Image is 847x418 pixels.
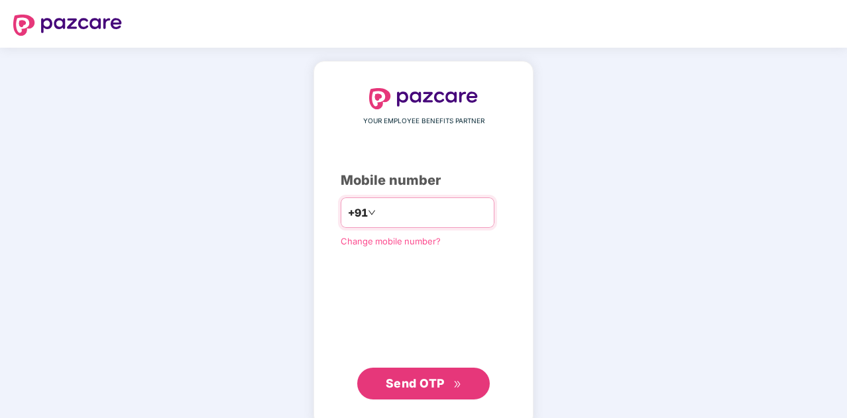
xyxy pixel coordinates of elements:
[453,380,462,389] span: double-right
[341,236,441,246] a: Change mobile number?
[368,209,376,217] span: down
[348,205,368,221] span: +91
[369,88,478,109] img: logo
[357,368,490,399] button: Send OTPdouble-right
[13,15,122,36] img: logo
[341,170,506,191] div: Mobile number
[386,376,445,390] span: Send OTP
[363,116,484,127] span: YOUR EMPLOYEE BENEFITS PARTNER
